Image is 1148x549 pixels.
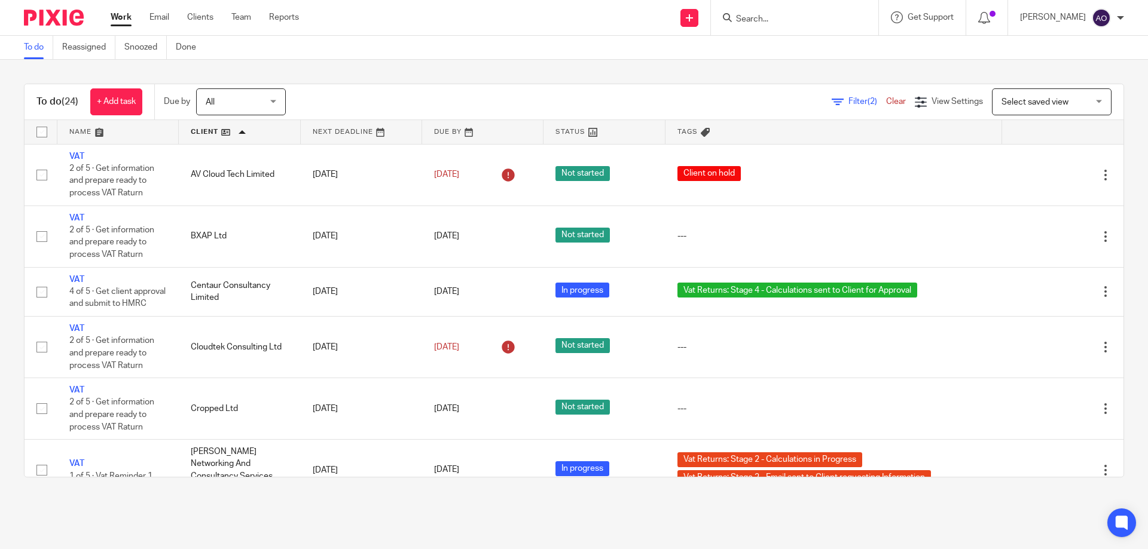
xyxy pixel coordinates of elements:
[1002,98,1068,106] span: Select saved view
[301,378,422,440] td: [DATE]
[555,400,610,415] span: Not started
[164,96,190,108] p: Due by
[555,461,609,476] span: In progress
[111,11,132,23] a: Work
[848,97,886,106] span: Filter
[434,170,459,179] span: [DATE]
[886,97,906,106] a: Clear
[434,404,459,413] span: [DATE]
[176,36,205,59] a: Done
[434,232,459,241] span: [DATE]
[179,317,300,378] td: Cloudtek Consulting Ltd
[124,36,167,59] a: Snoozed
[434,287,459,296] span: [DATE]
[555,338,610,353] span: Not started
[677,452,862,467] span: Vat Returns: Stage 2 - Calculations in Progress
[90,88,142,115] a: + Add task
[69,275,84,284] a: VAT
[69,287,166,308] span: 4 of 5 · Get client approval and submit to HMRC
[69,152,84,161] a: VAT
[187,11,213,23] a: Clients
[69,214,84,222] a: VAT
[677,341,990,353] div: ---
[677,128,698,135] span: Tags
[932,97,983,106] span: View Settings
[206,98,215,106] span: All
[301,206,422,267] td: [DATE]
[677,230,990,242] div: ---
[434,343,459,351] span: [DATE]
[677,166,741,181] span: Client on hold
[868,97,877,106] span: (2)
[677,470,931,485] span: Vat Returns: Stage 2 - Email sent to Client requesting Information
[179,378,300,440] td: Cropped Ltd
[69,398,154,431] span: 2 of 5 · Get information and prepare ready to process VAT Raturn
[231,11,251,23] a: Team
[24,36,53,59] a: To do
[62,97,78,106] span: (24)
[69,386,84,394] a: VAT
[69,164,154,197] span: 2 of 5 · Get information and prepare ready to process VAT Raturn
[36,96,78,108] h1: To do
[179,206,300,267] td: BXAP Ltd
[149,11,169,23] a: Email
[269,11,299,23] a: Reports
[24,10,84,26] img: Pixie
[301,267,422,316] td: [DATE]
[69,337,154,370] span: 2 of 5 · Get information and prepare ready to process VAT Raturn
[301,440,422,501] td: [DATE]
[301,144,422,206] td: [DATE]
[69,459,84,468] a: VAT
[69,472,152,480] span: 1 of 5 · Vat Reminder 1
[301,317,422,378] td: [DATE]
[179,144,300,206] td: AV Cloud Tech Limited
[555,228,610,243] span: Not started
[179,267,300,316] td: Centaur Consultancy Limited
[1020,11,1086,23] p: [PERSON_NAME]
[179,440,300,501] td: [PERSON_NAME] Networking And Consultancy Services Limited
[908,13,954,22] span: Get Support
[69,226,154,259] span: 2 of 5 · Get information and prepare ready to process VAT Raturn
[69,324,84,333] a: VAT
[62,36,115,59] a: Reassigned
[555,166,610,181] span: Not started
[735,14,842,25] input: Search
[555,283,609,297] span: In progress
[677,283,917,297] span: Vat Returns: Stage 4 - Calculations sent to Client for Approval
[677,403,990,415] div: ---
[1092,8,1111,27] img: svg%3E
[434,466,459,474] span: [DATE]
